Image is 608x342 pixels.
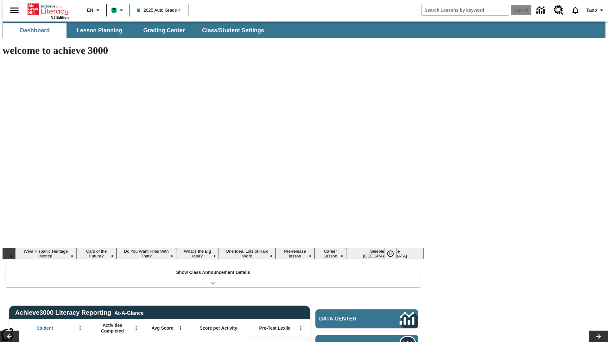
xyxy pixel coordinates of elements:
button: Slide 3 Do You Want Fries With That? [117,248,176,259]
button: Dashboard [3,23,66,38]
span: Pre-Test Lexile [259,325,291,331]
div: At-A-Glance [114,309,143,316]
button: Lesson carousel, Next [589,331,608,342]
div: SubNavbar [3,23,270,38]
a: Resource Center, Will open in new tab [550,2,567,19]
button: Boost Class color is mint green. Change class color [109,4,128,16]
span: Score per Activity [200,325,237,331]
button: Profile/Settings [584,4,608,16]
button: Grading Center [132,23,196,38]
div: Home [28,2,69,19]
button: Slide 5 One Idea, Lots of Hard Work [219,248,276,259]
a: Home [28,3,69,16]
button: Language: EN, Select a language [84,4,104,16]
button: Open Menu [296,323,306,333]
span: 2025 Auto Grade 4 [137,7,181,14]
button: Open Menu [75,323,85,333]
button: Open Menu [176,323,185,333]
input: search field [421,5,509,15]
h1: welcome to achieve 3000 [3,45,424,56]
button: Slide 4 What's the Big Idea? [176,248,218,259]
span: Tauto [586,7,597,14]
span: Avg Score [151,325,173,331]
button: Lesson Planning [68,23,131,38]
button: Slide 1 ¡Viva Hispanic Heritage Month! [15,248,76,259]
button: Slide 2 Cars of the Future? [76,248,117,259]
span: Student [36,325,53,331]
span: Activities Completed [92,322,133,334]
div: Show Class Announcement Details [6,265,421,287]
span: B [112,6,116,14]
span: EN [87,7,93,14]
a: Data Center [533,2,550,19]
button: Slide 6 Pre-release lesson [275,248,314,259]
button: Open Menu [131,323,141,333]
div: SubNavbar [3,22,605,38]
span: Data Center [319,316,378,322]
button: Open side menu [5,1,24,20]
button: Slide 7 Career Lesson [314,248,346,259]
div: Pause [384,248,403,259]
span: Achieve3000 Literacy Reporting [15,309,144,316]
p: Show Class Announcement Details [176,269,250,276]
button: Class/Student Settings [197,23,269,38]
a: Data Center [315,309,418,328]
button: Pause [384,248,397,259]
span: NJ Edition [51,16,69,19]
button: Slide 8 Sleepless in the Animal Kingdom [346,248,424,259]
a: Notifications [567,2,584,18]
